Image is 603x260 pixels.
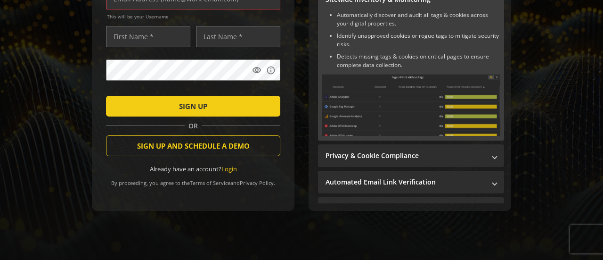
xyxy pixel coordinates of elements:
[137,137,250,154] span: SIGN UP AND SCHEDULE A DEMO
[322,74,500,136] img: Sitewide Inventory & Monitoring
[196,26,280,47] input: Last Name *
[252,66,261,75] mat-icon: visibility
[107,13,280,20] span: This will be your Username
[318,197,504,220] mat-expansion-panel-header: Performance Monitoring with Web Vitals
[326,151,485,160] mat-panel-title: Privacy & Cookie Compliance
[337,52,500,69] li: Detects missing tags & cookies on critical pages to ensure complete data collection.
[221,165,237,173] a: Login
[337,32,500,49] li: Identify unapproved cookies or rogue tags to mitigate security risks.
[106,173,280,186] div: By proceeding, you agree to the and .
[106,135,280,156] button: SIGN UP AND SCHEDULE A DEMO
[318,11,504,141] div: Sitewide Inventory & Monitoring
[318,171,504,193] mat-expansion-panel-header: Automated Email Link Verification
[106,96,280,117] button: SIGN UP
[318,144,504,167] mat-expansion-panel-header: Privacy & Cookie Compliance
[106,165,280,174] div: Already have an account?
[337,11,500,28] li: Automatically discover and audit all tags & cookies across your digital properties.
[240,179,274,186] a: Privacy Policy
[190,179,230,186] a: Terms of Service
[326,177,485,187] mat-panel-title: Automated Email Link Verification
[179,98,207,115] span: SIGN UP
[266,66,276,75] mat-icon: info
[106,26,190,47] input: First Name *
[185,121,202,131] span: OR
